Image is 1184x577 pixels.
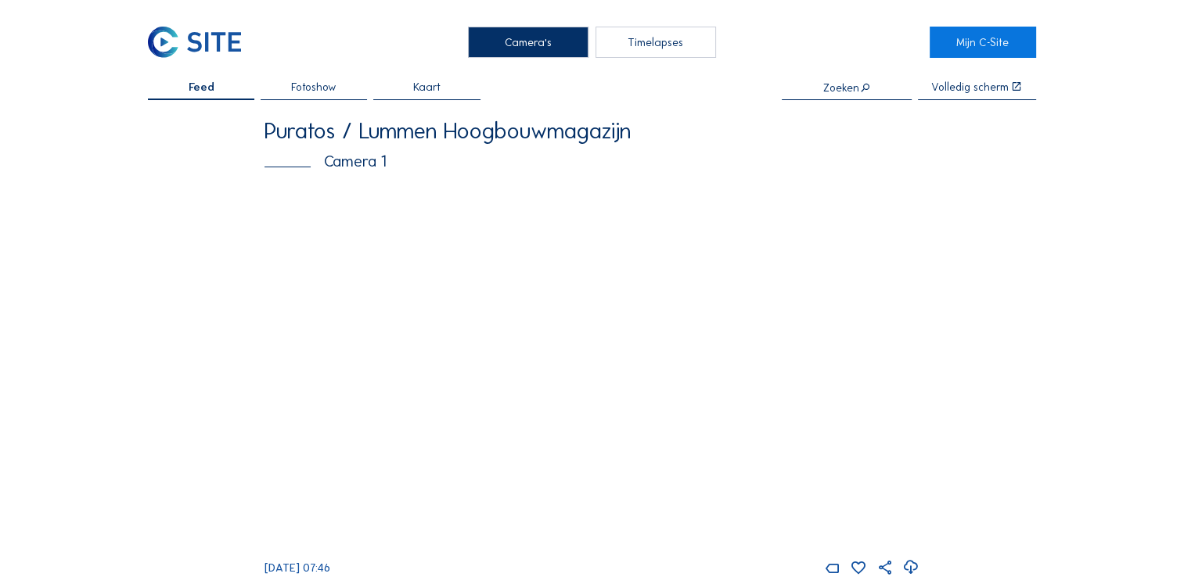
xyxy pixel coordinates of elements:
[265,120,919,143] div: Puratos / Lummen Hoogbouwmagazijn
[413,81,441,92] span: Kaart
[189,81,214,92] span: Feed
[265,561,330,575] span: [DATE] 07:46
[265,182,919,550] img: Image
[468,27,588,58] div: Camera's
[291,81,336,92] span: Fotoshow
[265,153,919,169] div: Camera 1
[931,81,1009,92] div: Volledig scherm
[148,27,254,58] a: C-SITE Logo
[930,27,1036,58] a: Mijn C-Site
[596,27,716,58] div: Timelapses
[148,27,241,58] img: C-SITE Logo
